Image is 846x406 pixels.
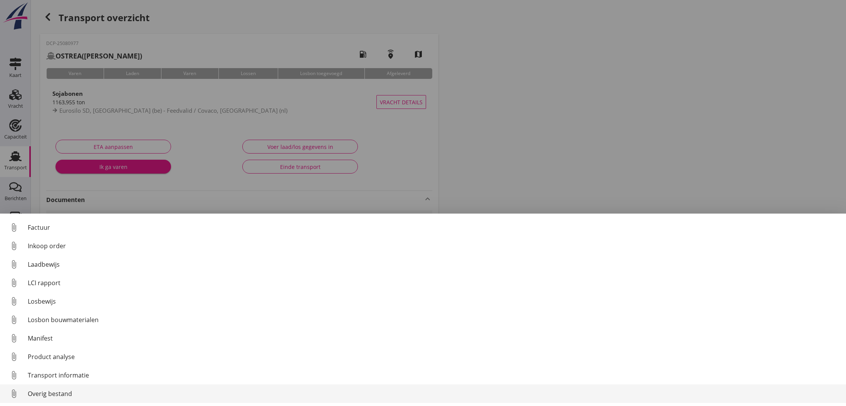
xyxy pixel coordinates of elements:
[28,371,840,380] div: Transport informatie
[8,240,20,252] i: attach_file
[8,295,20,307] i: attach_file
[28,297,840,306] div: Losbewijs
[28,278,840,287] div: LCI rapport
[28,241,840,251] div: Inkoop order
[8,332,20,344] i: attach_file
[28,315,840,324] div: Losbon bouwmaterialen
[8,221,20,234] i: attach_file
[8,314,20,326] i: attach_file
[28,334,840,343] div: Manifest
[28,260,840,269] div: Laadbewijs
[8,369,20,381] i: attach_file
[28,223,840,232] div: Factuur
[28,389,840,398] div: Overig bestand
[8,351,20,363] i: attach_file
[8,388,20,400] i: attach_file
[8,258,20,271] i: attach_file
[28,352,840,361] div: Product analyse
[8,277,20,289] i: attach_file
